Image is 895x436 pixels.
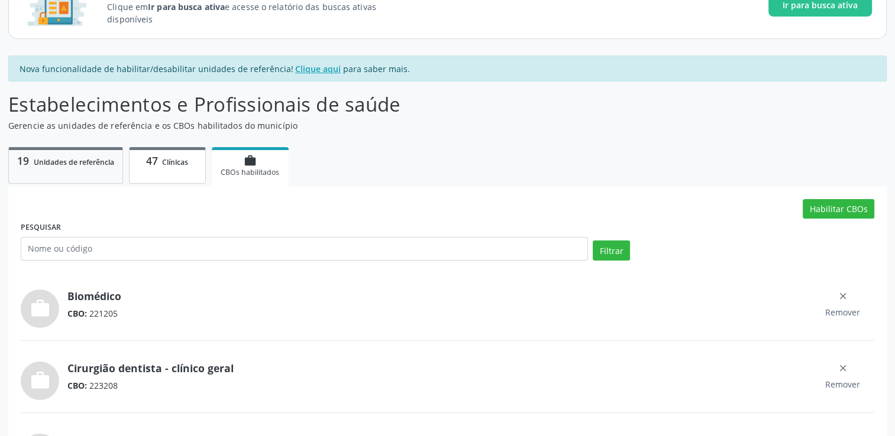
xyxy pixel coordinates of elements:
[21,219,61,237] label: PESQUISAR
[221,167,279,177] span: CBOs habilitados
[837,362,849,374] ion-icon: close outline
[67,307,811,320] div: 221205
[244,154,257,167] i: work
[295,63,341,74] u: Clique aqui
[30,370,51,391] i: work
[8,90,623,119] p: Estabelecimentos e Profissionais de saúde
[8,56,887,82] div: Nova funcionalidade de habilitar/desabilitar unidades de referência! para saber mais.
[67,362,234,375] a: Cirurgião dentista - clínico geral
[34,157,114,167] span: Unidades de referência
[803,199,874,219] button: Habilitar CBOs
[146,154,158,168] span: 47
[30,298,51,319] i: work
[67,380,87,391] span: CBO:
[67,289,121,302] a: Biomédico
[17,154,29,168] span: 19
[293,63,343,75] a: Clique aqui
[8,119,623,132] p: Gerencie as unidades de referência e os CBOs habilitados do município
[825,378,860,391] span: Remover
[67,379,811,392] div: 223208
[825,306,860,318] span: Remover
[148,1,225,12] strong: Ir para busca ativa
[837,290,849,302] ion-icon: close outline
[162,157,188,167] span: Clínicas
[67,308,87,319] span: CBO:
[593,240,630,261] button: Filtrar
[21,237,588,261] input: Nome ou código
